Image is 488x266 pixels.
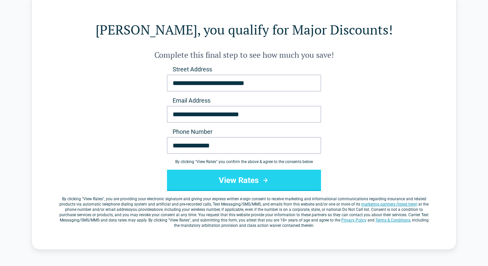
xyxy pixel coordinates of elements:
button: View Rates [167,170,321,191]
label: Email Address [167,97,321,105]
div: By clicking " View Rates " you confirm the above & agree to the consents below [167,159,321,164]
h1: [PERSON_NAME], you qualify for Major Discounts! [58,20,430,39]
label: Street Address [167,65,321,73]
a: Privacy Policy [341,218,366,222]
h2: Complete this final step to see how much you save! [58,49,430,60]
span: View Rates [83,197,103,201]
label: By clicking " ", you are providing your electronic signature and giving your express written e-si... [58,196,430,228]
a: marketing partners (listed here) [361,202,417,207]
label: Phone Number [167,128,321,136]
a: Terms & Conditions [375,218,410,222]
